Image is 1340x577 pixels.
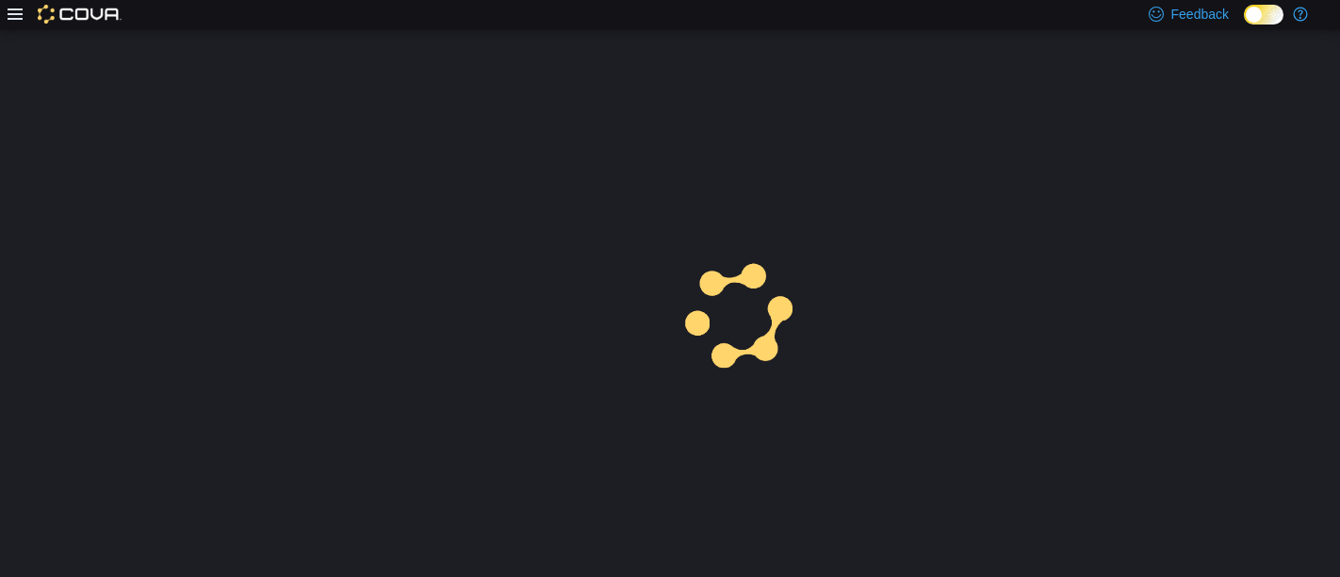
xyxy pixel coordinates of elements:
[1171,5,1229,24] span: Feedback
[670,248,811,389] img: cova-loader
[38,5,122,24] img: Cova
[1244,5,1283,25] input: Dark Mode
